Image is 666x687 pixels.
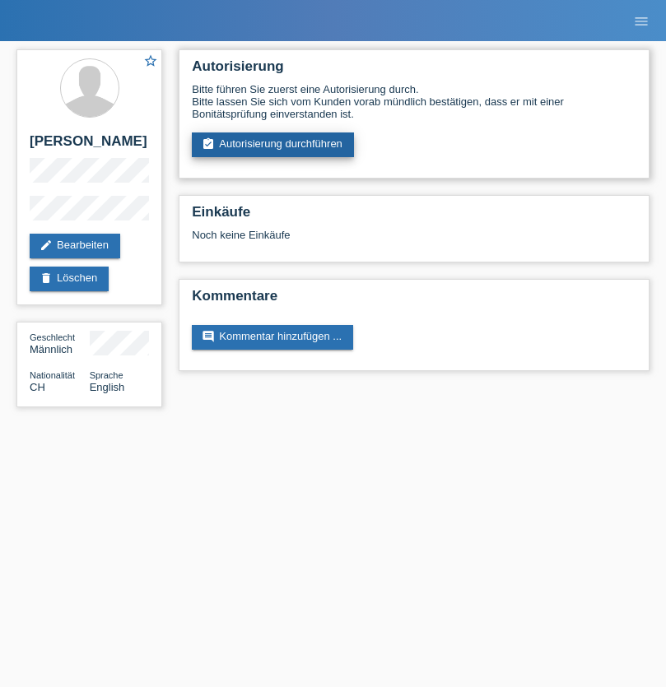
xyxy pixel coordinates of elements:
[143,53,158,71] a: star_border
[30,133,149,158] h2: [PERSON_NAME]
[40,272,53,285] i: delete
[30,381,45,393] span: Schweiz
[30,234,120,258] a: editBearbeiten
[192,58,636,83] h2: Autorisierung
[90,381,125,393] span: English
[633,13,650,30] i: menu
[192,229,636,253] div: Noch keine Einkäufe
[192,288,636,313] h2: Kommentare
[192,325,353,350] a: commentKommentar hinzufügen ...
[90,370,123,380] span: Sprache
[192,204,636,229] h2: Einkäufe
[202,137,215,151] i: assignment_turned_in
[143,53,158,68] i: star_border
[30,332,75,342] span: Geschlecht
[625,16,658,26] a: menu
[192,83,636,120] div: Bitte führen Sie zuerst eine Autorisierung durch. Bitte lassen Sie sich vom Kunden vorab mündlich...
[202,330,215,343] i: comment
[30,331,90,355] div: Männlich
[40,239,53,252] i: edit
[192,132,354,157] a: assignment_turned_inAutorisierung durchführen
[30,267,109,291] a: deleteLöschen
[30,370,75,380] span: Nationalität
